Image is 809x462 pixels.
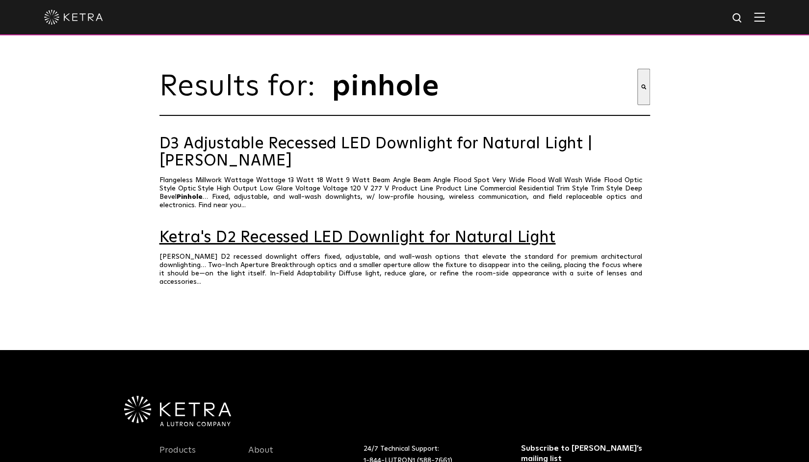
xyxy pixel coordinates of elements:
span: Results for: [159,72,326,102]
img: Ketra-aLutronCo_White_RGB [124,396,231,426]
button: Search [637,69,650,105]
img: Hamburger%20Nav.svg [754,12,765,22]
img: search icon [731,12,744,25]
img: ketra-logo-2019-white [44,10,103,25]
span: Pinhole [177,193,203,200]
input: This is a search field with an auto-suggest feature attached. [331,69,637,105]
p: Flangeless Millwork Wattage Wattage 13 Watt 18 Watt 9 Watt Beam Angle Beam Angle Flood Spot Very ... [159,176,650,210]
p: [PERSON_NAME] D2 recessed downlight offers fixed, adjustable, and wall-wash options that elevate ... [159,253,650,286]
a: D3 Adjustable Recessed LED Downlight for Natural Light | [PERSON_NAME] [159,136,650,170]
a: Ketra's D2 Recessed LED Downlight for Natural Light [159,229,650,246]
